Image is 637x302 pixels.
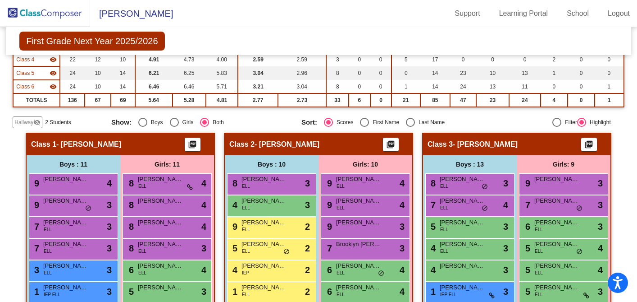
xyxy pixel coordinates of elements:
div: Girls: 10 [318,155,412,173]
td: 5.83 [206,66,238,80]
span: 4 [598,242,603,255]
td: No teacher - Miss Schroeder [13,80,60,93]
span: [PERSON_NAME] [440,283,485,292]
td: 2.59 [278,53,326,66]
span: [PERSON_NAME] [241,175,287,184]
mat-icon: picture_as_pdf [187,140,198,153]
span: [PERSON_NAME] [138,196,183,205]
span: 3 [598,198,603,212]
td: 0 [509,53,540,66]
span: 8 [230,178,237,188]
span: 4 [201,263,206,277]
span: [PERSON_NAME] [336,196,381,205]
span: ELL [535,248,543,255]
span: 4 [201,198,206,212]
span: ELL [138,248,146,255]
td: 4.73 [173,53,206,66]
span: Class 1 [31,140,56,149]
span: 3 [305,198,310,212]
div: Scores [333,118,353,126]
span: 3 [107,242,112,255]
td: 0 [349,66,370,80]
span: ELL [440,204,448,211]
span: 3 [598,177,603,190]
span: [PERSON_NAME] [534,240,579,249]
td: 24 [450,80,476,93]
div: Girls: 9 [517,155,610,173]
span: 5 [230,243,237,253]
td: 0 [595,53,624,66]
span: 3 [201,242,206,255]
td: 21 [391,93,420,107]
span: ELL [44,226,52,233]
td: 33 [326,93,349,107]
span: 5 [523,265,530,275]
span: [PERSON_NAME] [440,218,485,227]
span: ELL [242,248,250,255]
span: [PERSON_NAME] [241,240,287,249]
span: ELL [440,248,448,255]
div: Boys : 10 [225,155,318,173]
span: IEP ELL [44,291,60,298]
span: 9 [32,178,39,188]
span: [PERSON_NAME] [PERSON_NAME] [43,283,88,292]
span: 3 [201,285,206,298]
span: 3 [598,220,603,233]
span: ELL [440,226,448,233]
div: Boys [147,118,163,126]
td: 4 [541,93,568,107]
span: [PERSON_NAME] [241,218,287,227]
span: Brooklyn [PERSON_NAME] [336,240,381,249]
td: 0 [568,53,595,66]
td: 136 [60,93,85,107]
span: 1 [230,287,237,297]
span: 3 [400,220,405,233]
span: 4 [428,243,436,253]
td: 85 [420,93,450,107]
td: 5 [391,53,420,66]
td: No teacher - Mrs. Velaquez [13,66,60,80]
td: 5.71 [206,80,238,93]
span: 7 [325,243,332,253]
td: 0 [450,53,476,66]
span: 3 [503,177,508,190]
span: [PERSON_NAME] [43,218,88,227]
span: 3 [32,265,39,275]
td: 17 [420,53,450,66]
td: 1 [541,66,568,80]
span: [PERSON_NAME] [90,6,173,21]
td: 3.04 [278,80,326,93]
td: 0 [370,66,391,80]
span: [PERSON_NAME] [241,261,287,270]
td: 6.46 [135,80,172,93]
span: [PERSON_NAME] [138,240,183,249]
span: 4 [400,177,405,190]
span: ELL [242,226,250,233]
span: [PERSON_NAME] [138,261,183,270]
span: [PERSON_NAME] [440,261,485,270]
span: 4 [428,265,436,275]
div: Boys : 11 [27,155,120,173]
td: 47 [450,93,476,107]
td: 2.96 [278,66,326,80]
span: 7 [523,200,530,210]
span: do_not_disturb_alt [482,183,488,190]
span: 4 [400,263,405,277]
span: [PERSON_NAME] [534,218,579,227]
td: 1 [595,93,624,107]
td: 69 [111,93,135,107]
div: Last Name [415,118,445,126]
span: [PERSON_NAME] [534,196,579,205]
td: 6.25 [173,66,206,80]
td: No teacher - Mrs. Hall [13,53,60,66]
span: 4 [230,265,237,275]
td: 2.59 [238,53,278,66]
span: ELL [242,183,250,190]
button: Print Students Details [581,138,597,151]
td: 6.46 [173,80,206,93]
span: 8 [428,178,436,188]
span: 3 [400,242,405,255]
td: 11 [509,80,540,93]
td: 4.00 [206,53,238,66]
td: 14 [420,66,450,80]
